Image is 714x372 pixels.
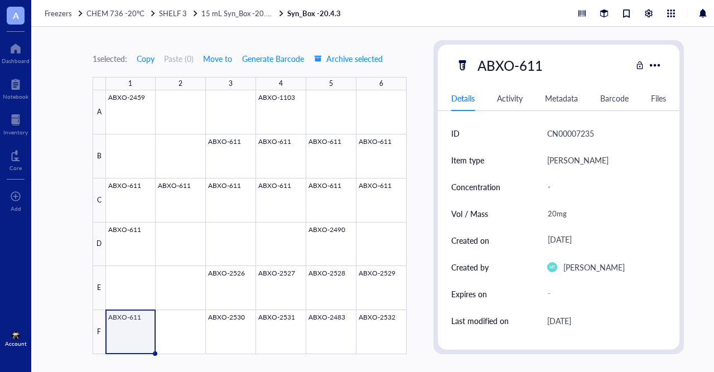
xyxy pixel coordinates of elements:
[5,340,27,347] div: Account
[242,54,304,63] span: Generate Barcode
[313,50,383,67] button: Archive selected
[159,8,285,18] a: SHELF 315 mL Syn_Box -20.4.1
[13,8,19,22] span: A
[600,92,629,104] div: Barcode
[545,92,578,104] div: Metadata
[93,310,106,354] div: F
[3,129,28,136] div: Inventory
[279,77,283,90] div: 4
[451,234,489,247] div: Created on
[202,50,233,67] button: Move to
[497,92,523,104] div: Activity
[314,54,383,63] span: Archive selected
[451,154,484,166] div: Item type
[543,175,662,199] div: -
[379,77,383,90] div: 6
[651,92,666,104] div: Files
[86,8,144,18] span: CHEM 736 -20°C
[451,288,487,300] div: Expires on
[229,77,233,90] div: 3
[242,50,305,67] button: Generate Barcode
[451,127,460,139] div: ID
[45,8,84,18] a: Freezers
[137,54,155,63] span: Copy
[93,90,106,134] div: A
[159,8,187,18] span: SHELF 3
[287,8,343,18] a: Syn_Box -20.4.3
[563,260,625,274] div: [PERSON_NAME]
[136,50,155,67] button: Copy
[329,77,333,90] div: 5
[543,284,662,304] div: -
[472,54,548,77] div: ABXO-611
[451,181,500,193] div: Concentration
[543,230,662,250] div: [DATE]
[201,8,276,18] span: 15 mL Syn_Box -20.4.1
[9,147,22,171] a: Core
[547,153,609,167] div: [PERSON_NAME]
[2,57,30,64] div: Dashboard
[93,266,106,310] div: E
[93,178,106,223] div: C
[451,92,475,104] div: Details
[3,111,28,136] a: Inventory
[128,77,132,90] div: 1
[3,75,28,100] a: Notebook
[11,331,20,340] img: e93b310a-48b0-4c5e-bf70-c7d8ac29cdb4.jpeg
[86,8,157,18] a: CHEM 736 -20°C
[93,52,127,65] div: 1 selected:
[93,223,106,267] div: D
[547,314,571,327] div: [DATE]
[9,165,22,171] div: Core
[178,77,182,90] div: 2
[45,8,72,18] span: Freezers
[549,265,555,269] span: MT
[3,93,28,100] div: Notebook
[451,207,488,220] div: Vol / Mass
[203,54,232,63] span: Move to
[547,127,594,140] div: CN00007235
[164,50,194,67] button: Paste (0)
[2,40,30,64] a: Dashboard
[451,261,489,273] div: Created by
[93,134,106,178] div: B
[451,315,509,327] div: Last modified on
[543,202,662,225] div: 20mg
[11,205,21,212] div: Add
